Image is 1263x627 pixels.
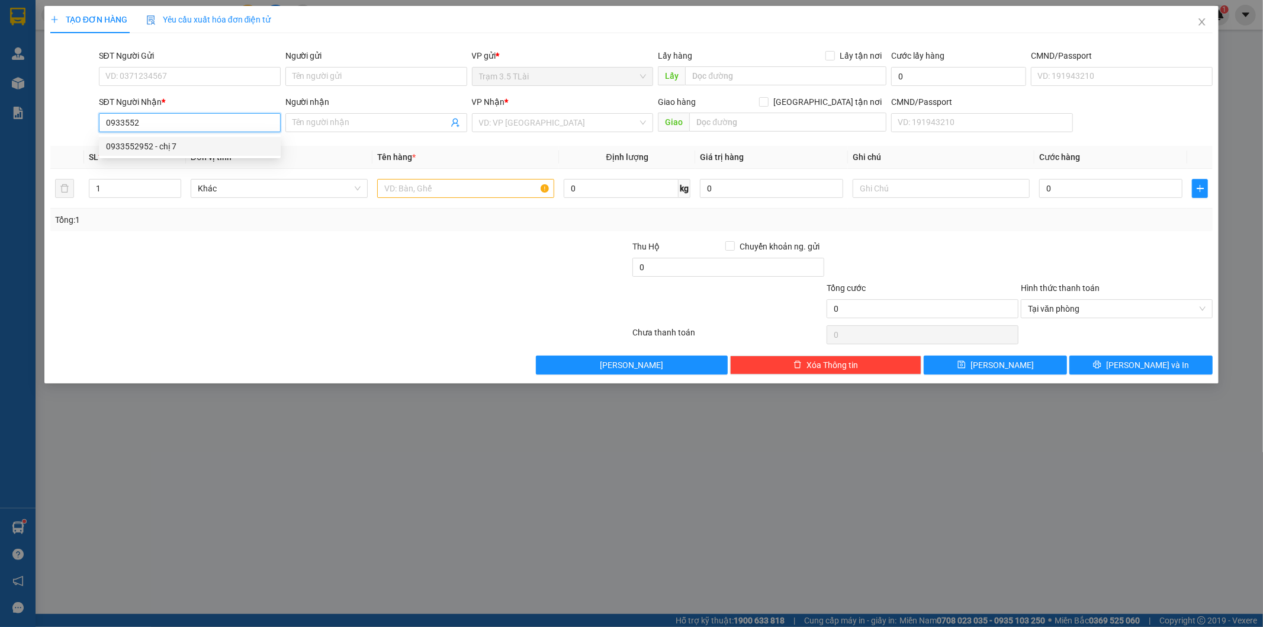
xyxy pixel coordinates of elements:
[1028,300,1206,318] span: Tại văn phòng
[46,54,134,67] span: PHIẾU GỬI HÀNG
[606,152,648,162] span: Định lượng
[891,51,944,60] label: Cước lấy hàng
[793,360,802,370] span: delete
[146,15,271,24] span: Yêu cầu xuất hóa đơn điện tử
[658,113,689,132] span: Giao
[1193,184,1207,193] span: plus
[50,15,59,24] span: plus
[285,95,467,108] div: Người nhận
[51,15,127,28] strong: CTY XE KHÁCH
[108,5,129,15] span: 10:08
[1093,360,1101,370] span: printer
[891,95,1073,108] div: CMND/Passport
[23,44,155,54] strong: VP: SĐT:
[36,44,89,54] span: Trạm 3.5 TLài
[377,179,554,198] input: VD: Bàn, Ghế
[806,359,858,372] span: Xóa Thông tin
[827,283,866,293] span: Tổng cước
[55,213,487,226] div: Tổng: 1
[685,66,886,85] input: Dọc đường
[700,179,843,198] input: 0
[107,44,155,54] span: 0944592444
[924,356,1067,375] button: save[PERSON_NAME]
[27,69,151,82] span: Trạm 3.5 TLài ->
[108,69,151,82] span: Quận 10
[891,67,1026,86] input: Cước lấy hàng
[1069,356,1213,375] button: printer[PERSON_NAME] và In
[472,97,505,107] span: VP Nhận
[46,30,131,43] strong: THIÊN PHÁT ĐẠT
[22,5,79,15] span: TL2509140003
[679,179,690,198] span: kg
[658,66,685,85] span: Lấy
[50,15,127,24] span: TẠO ĐƠN HÀNG
[89,152,98,162] span: SL
[658,51,692,60] span: Lấy hàng
[1031,49,1213,62] div: CMND/Passport
[131,5,156,15] span: [DATE]
[472,49,654,62] div: VP gửi
[632,242,660,251] span: Thu Hộ
[957,360,966,370] span: save
[377,152,416,162] span: Tên hàng
[730,356,922,375] button: deleteXóa Thông tin
[1185,6,1219,39] button: Close
[479,68,647,85] span: Trạm 3.5 TLài
[1039,152,1080,162] span: Cước hàng
[853,179,1030,198] input: Ghi Chú
[27,84,73,93] span: lan CMND:
[285,49,467,62] div: Người gửi
[1021,283,1100,293] label: Hình thức thanh toán
[55,179,74,198] button: delete
[700,152,744,162] span: Giá trị hàng
[99,95,281,108] div: SĐT Người Nhận
[198,180,361,197] span: Khác
[689,113,886,132] input: Dọc đường
[1106,359,1189,372] span: [PERSON_NAME] và In
[146,15,156,25] img: icon
[106,140,274,153] div: 0933552952 - chị 7
[451,118,460,127] span: user-add
[1192,179,1208,198] button: plus
[99,49,281,62] div: SĐT Người Gửi
[735,240,824,253] span: Chuyển khoản ng. gửi
[600,359,663,372] span: [PERSON_NAME]
[4,84,73,93] strong: N.gửi:
[99,137,281,156] div: 0933552952 - chị 7
[835,49,886,62] span: Lấy tận nơi
[769,95,886,108] span: [GEOGRAPHIC_DATA] tận nơi
[658,97,696,107] span: Giao hàng
[1197,17,1207,27] span: close
[536,356,728,375] button: [PERSON_NAME]
[970,359,1034,372] span: [PERSON_NAME]
[632,326,826,347] div: Chưa thanh toán
[848,146,1034,169] th: Ghi chú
